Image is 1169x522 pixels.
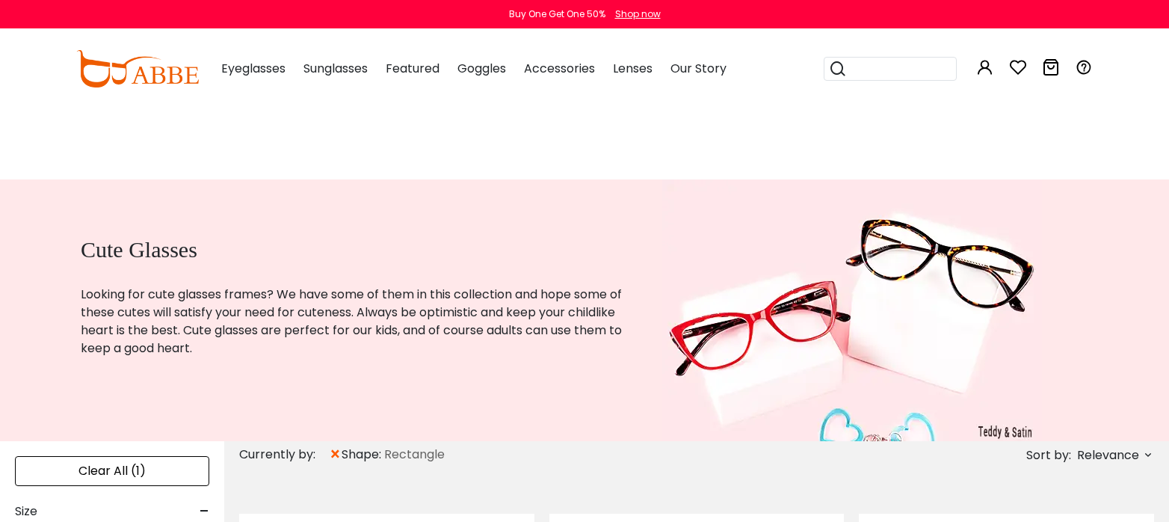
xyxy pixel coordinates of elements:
[329,441,342,468] span: ×
[670,60,727,77] span: Our Story
[303,60,368,77] span: Sunglasses
[221,60,286,77] span: Eyeglasses
[509,7,605,21] div: Buy One Get One 50%
[608,7,661,20] a: Shop now
[615,7,661,21] div: Shop now
[662,179,1042,441] img: cute glasses
[386,60,439,77] span: Featured
[384,446,445,464] span: Rectangle
[457,60,506,77] span: Goggles
[613,60,653,77] span: Lenses
[76,50,199,87] img: abbeglasses.com
[239,441,329,468] div: Currently by:
[1077,442,1139,469] span: Relevance
[1026,446,1071,464] span: Sort by:
[524,60,595,77] span: Accessories
[15,456,209,486] div: Clear All (1)
[81,286,625,357] p: Looking for cute glasses frames? We have some of them in this collection and hope some of these c...
[81,236,625,263] h1: Cute Glasses
[342,446,384,464] span: shape:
